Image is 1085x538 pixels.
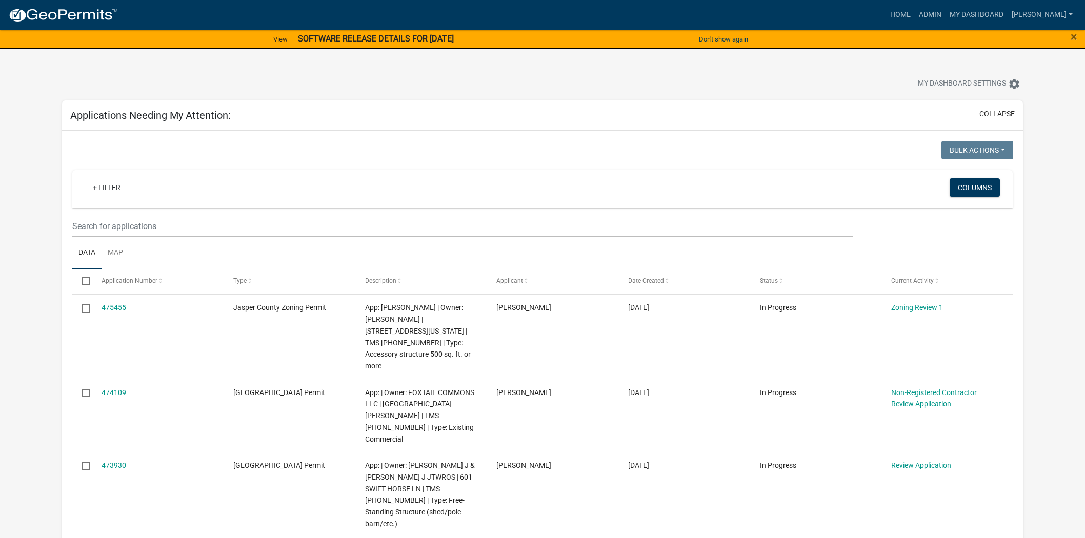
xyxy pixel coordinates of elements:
[70,109,231,121] h5: Applications Needing My Attention:
[496,461,551,469] span: Blane Raley
[1071,31,1077,43] button: Close
[224,269,355,294] datatable-header-cell: Type
[950,178,1000,197] button: Columns
[269,31,292,48] a: View
[102,237,129,270] a: Map
[760,388,796,397] span: In Progress
[496,303,551,312] span: Andrew Hatcher
[891,303,943,312] a: Zoning Review 1
[496,277,523,284] span: Applicant
[102,461,126,469] a: 473930
[760,277,778,284] span: Status
[496,388,551,397] span: Preston Parfitt
[92,269,224,294] datatable-header-cell: Application Number
[891,388,977,397] a: Non-Registered Contractor
[102,388,126,397] a: 474109
[695,31,752,48] button: Don't show again
[85,178,129,197] a: + Filter
[628,461,649,469] span: 09/04/2025
[628,303,649,312] span: 09/08/2025
[891,400,951,408] a: Review Application
[881,269,1013,294] datatable-header-cell: Current Activity
[760,303,796,312] span: In Progress
[1008,5,1077,25] a: [PERSON_NAME]
[910,74,1029,94] button: My Dashboard Settingssettings
[365,277,396,284] span: Description
[72,269,92,294] datatable-header-cell: Select
[941,141,1013,159] button: Bulk Actions
[233,303,326,312] span: Jasper County Zoning Permit
[750,269,881,294] datatable-header-cell: Status
[1008,78,1020,90] i: settings
[618,269,750,294] datatable-header-cell: Date Created
[886,5,915,25] a: Home
[365,461,475,528] span: App: | Owner: RALEY BLANE J & MALLORY J JTWROS | 601 SWIFT HORSE LN | TMS 024-00-03-078 | Type: F...
[355,269,487,294] datatable-header-cell: Description
[233,277,247,284] span: Type
[891,277,934,284] span: Current Activity
[365,303,471,370] span: App: Andrew Hatcher | Owner: Andrew Hatcher | 111 FLORIDA DR | TMS 038-39-01-003 | Type: Accessor...
[891,461,951,469] a: Review Application
[72,216,854,237] input: Search for applications
[298,34,454,44] strong: SOFTWARE RELEASE DETAILS FOR [DATE]
[1071,30,1077,44] span: ×
[946,5,1008,25] a: My Dashboard
[628,388,649,397] span: 09/05/2025
[365,388,474,443] span: App: | Owner: FOXTAIL COMMONS LLC | Okatie Hwy & Old Marsh Road | TMS 081-00-03-030 | Type: Exist...
[760,461,796,469] span: In Progress
[233,461,325,469] span: Jasper County Building Permit
[918,78,1006,90] span: My Dashboard Settings
[915,5,946,25] a: Admin
[233,388,325,397] span: Jasper County Building Permit
[979,109,1015,119] button: collapse
[628,277,664,284] span: Date Created
[487,269,618,294] datatable-header-cell: Applicant
[102,277,157,284] span: Application Number
[72,237,102,270] a: Data
[102,303,126,312] a: 475455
